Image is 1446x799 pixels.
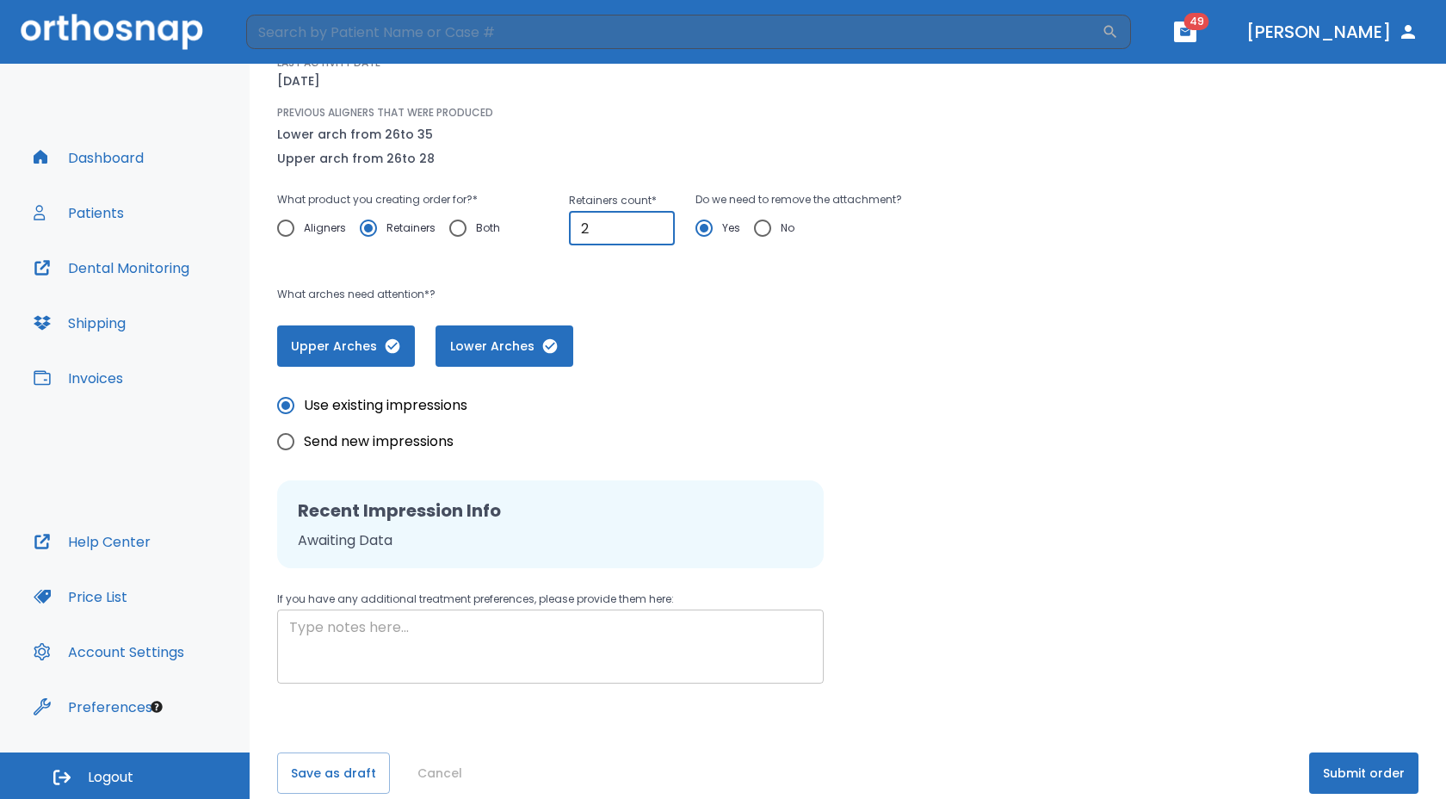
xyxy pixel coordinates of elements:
button: Cancel [411,753,469,794]
p: Awaiting Data [298,530,803,551]
span: Send new impressions [304,431,454,452]
button: Help Center [23,521,161,562]
span: Aligners [304,218,346,238]
button: Submit order [1309,753,1418,794]
button: [PERSON_NAME] [1239,16,1425,47]
span: No [781,218,794,238]
div: Tooltip anchor [149,699,164,715]
button: Price List [23,576,138,617]
span: Retainers [386,218,436,238]
p: Upper arch from 26 to 28 [277,148,435,169]
button: Dental Monitoring [23,247,200,288]
button: Patients [23,192,134,233]
button: Account Settings [23,631,195,672]
button: Save as draft [277,753,390,794]
span: Yes [722,218,740,238]
p: If you have any additional treatment preferences, please provide them here: [277,589,824,610]
button: Upper Arches [277,325,415,367]
span: Logout [88,768,133,787]
span: Use existing impressions [304,395,467,416]
button: Dashboard [23,137,154,178]
button: Invoices [23,357,133,399]
h2: Recent Impression Info [298,498,803,523]
span: Lower Arches [453,338,556,356]
p: What product you creating order for? * [277,189,514,210]
button: Shipping [23,302,136,344]
p: PREVIOUS ALIGNERS THAT WERE PRODUCED [277,105,493,121]
p: [DATE] [277,71,320,91]
span: Upper Arches [294,338,398,356]
p: Lower arch from 26 to 35 [277,124,435,145]
img: Orthosnap [21,14,203,49]
button: Lower Arches [436,325,573,367]
p: Do we need to remove the attachment? [695,189,902,210]
p: What arches need attention*? [277,284,943,305]
span: Both [476,218,500,238]
button: Preferences [23,686,163,728]
p: Retainers count * [569,190,675,211]
input: Search by Patient Name or Case # [246,15,1102,49]
span: 49 [1184,13,1209,30]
